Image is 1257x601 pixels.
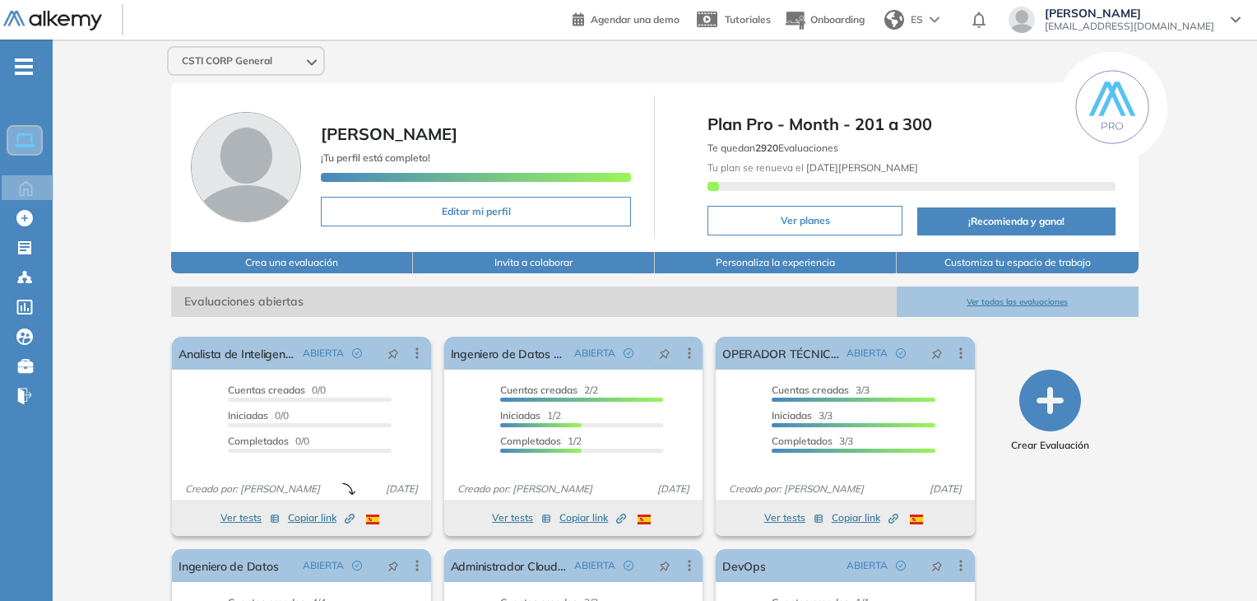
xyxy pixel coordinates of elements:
span: ¡Tu perfil está completo! [321,151,430,164]
span: check-circle [352,561,362,571]
span: 0/0 [228,384,326,396]
span: 2/2 [500,384,598,396]
span: ABIERTA [574,558,615,573]
img: Logo [3,11,102,31]
button: pushpin [375,552,411,579]
img: world [884,10,904,30]
button: Ver planes [707,206,902,235]
span: check-circle [352,348,362,358]
span: Creado por: [PERSON_NAME] [722,482,870,496]
a: Analista de Inteligencia de Negocios. [179,337,295,370]
button: Ver tests [492,508,551,528]
span: ES [911,12,923,27]
span: ABIERTA [303,558,344,573]
span: Agendar una demo [591,13,680,26]
button: pushpin [647,340,683,366]
button: Invita a colaborar [413,252,655,273]
button: Ver tests [764,508,823,528]
span: Copiar link [832,510,898,525]
span: pushpin [387,559,399,572]
span: pushpin [659,347,670,360]
button: pushpin [919,552,955,579]
button: Crea una evaluación [171,252,413,273]
span: check-circle [896,561,906,571]
button: Customiza tu espacio de trabajo [897,252,1139,273]
span: pushpin [387,347,399,360]
button: Onboarding [784,2,865,38]
span: [DATE] [923,482,968,496]
span: check-circle [896,348,906,358]
span: ABIERTA [303,346,344,361]
a: DevOps [722,549,765,582]
span: Evaluaciones abiertas [171,287,897,317]
span: Completados [228,435,289,447]
b: 2920 [755,142,778,154]
span: Creado por: [PERSON_NAME] [451,482,599,496]
img: Foto de perfil [191,112,301,222]
span: Te quedan Evaluaciones [707,142,838,154]
span: [PERSON_NAME] [1045,7,1214,20]
button: Copiar link [559,508,626,528]
img: arrow [930,16,939,23]
span: Onboarding [810,13,865,26]
span: Crear Evaluación [1011,438,1089,453]
span: pushpin [931,347,943,360]
span: Creado por: [PERSON_NAME] [179,482,327,496]
span: Completados [772,435,833,447]
span: 3/3 [772,384,870,396]
a: Agendar una demo [573,8,680,28]
button: Ver tests [220,508,280,528]
button: Copiar link [288,508,355,528]
span: CSTI CORP General [182,54,272,68]
span: ABIERTA [574,346,615,361]
button: Personaliza la experiencia [655,252,897,273]
a: Ingeniero de Datos [179,549,278,582]
button: Copiar link [832,508,898,528]
span: Iniciadas [228,409,268,422]
button: pushpin [647,552,683,579]
a: OPERADOR TÉCNICO [722,337,839,370]
span: Tu plan se renueva el [707,161,918,174]
a: Administrador Cloud AWS [451,549,568,582]
span: [DATE] [651,482,696,496]
span: 3/3 [772,435,853,447]
button: Editar mi perfil [321,197,631,226]
span: check-circle [624,348,633,358]
button: ¡Recomienda y gana! [917,207,1115,235]
span: [EMAIL_ADDRESS][DOMAIN_NAME] [1045,20,1214,33]
img: ESP [366,515,379,524]
span: Copiar link [288,510,355,525]
span: 0/0 [228,409,289,422]
button: Ver todas las evaluaciones [897,287,1139,317]
a: Ingeniero de Datos Azure [451,337,568,370]
span: ABIERTA [847,346,888,361]
span: Tutoriales [725,13,771,26]
span: Cuentas creadas [228,384,305,396]
button: pushpin [919,340,955,366]
span: ABIERTA [847,558,888,573]
span: 3/3 [772,409,833,422]
button: Crear Evaluación [1011,370,1089,453]
span: [PERSON_NAME] [321,123,457,144]
span: Cuentas creadas [772,384,849,396]
span: check-circle [624,561,633,571]
span: Iniciadas [500,409,540,422]
span: 0/0 [228,435,309,447]
button: pushpin [375,340,411,366]
span: Cuentas creadas [500,384,577,396]
span: Copiar link [559,510,626,525]
img: ESP [910,515,923,524]
span: Completados [500,435,561,447]
span: [DATE] [379,482,424,496]
span: Iniciadas [772,409,812,422]
i: - [15,65,33,68]
b: [DATE][PERSON_NAME] [804,161,918,174]
span: Plan Pro - Month - 201 a 300 [707,112,1115,137]
span: pushpin [659,559,670,572]
img: ESP [638,515,651,524]
span: pushpin [931,559,943,572]
span: 1/2 [500,409,561,422]
span: 1/2 [500,435,582,447]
